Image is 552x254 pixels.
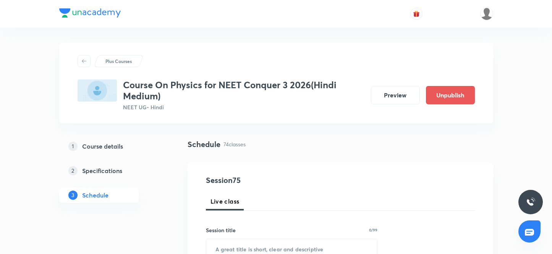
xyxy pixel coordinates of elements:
[210,197,240,206] span: Live class
[480,7,493,20] img: Devendra Kumar
[68,166,78,175] p: 2
[59,163,163,178] a: 2Specifications
[206,226,236,234] h6: Session title
[68,142,78,151] p: 1
[68,191,78,200] p: 3
[410,8,422,20] button: avatar
[413,10,420,17] img: avatar
[123,103,365,111] p: NEET UG • Hindi
[78,79,117,102] img: 989F024A-075F-4FDE-9AFE-4390B9941DF5_plus.png
[59,139,163,154] a: 1Course details
[206,175,345,186] h4: Session 75
[59,8,121,19] a: Company Logo
[371,86,420,104] button: Preview
[188,139,220,150] h4: Schedule
[82,166,122,175] h5: Specifications
[82,142,123,151] h5: Course details
[59,8,121,18] img: Company Logo
[426,86,475,104] button: Unpublish
[526,197,535,207] img: ttu
[123,79,365,102] h3: Course On Physics for NEET Conquer 3 2026(Hindi Medium)
[223,140,246,148] p: 74 classes
[82,191,108,200] h5: Schedule
[105,58,132,65] p: Plus Courses
[369,228,377,232] p: 0/99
